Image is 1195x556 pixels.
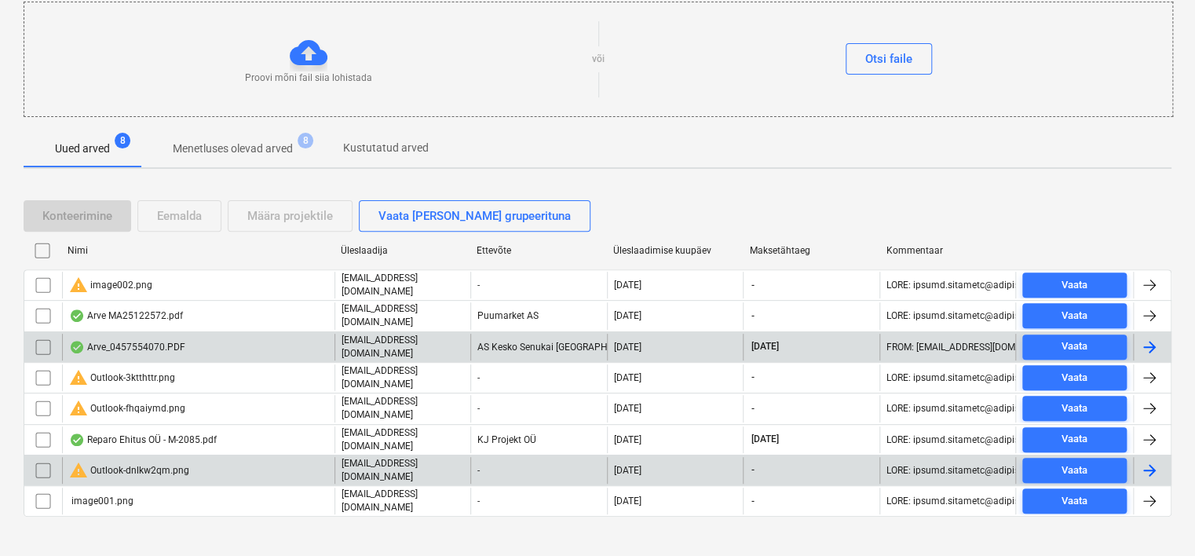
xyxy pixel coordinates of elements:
[614,372,641,383] div: [DATE]
[69,276,152,294] div: image002.png
[342,457,464,484] p: [EMAIL_ADDRESS][DOMAIN_NAME]
[477,245,601,256] div: Ettevõte
[1062,400,1087,418] div: Vaata
[173,141,293,157] p: Menetluses olevad arved
[69,341,185,353] div: Arve_0457554070.PDF
[68,245,327,256] div: Nimi
[613,245,737,256] div: Üleslaadimise kuupäev
[470,334,606,360] div: AS Kesko Senukai [GEOGRAPHIC_DATA]
[69,309,85,322] div: Andmed failist loetud
[342,364,464,391] p: [EMAIL_ADDRESS][DOMAIN_NAME]
[750,340,780,353] span: [DATE]
[69,399,185,418] div: Outlook-fhqaiymd.png
[69,433,217,446] div: Reparo Ehitus OÜ - M-2085.pdf
[69,341,85,353] div: Andmed failist loetud
[750,402,756,415] span: -
[69,309,183,322] div: Arve MA25122572.pdf
[614,434,641,445] div: [DATE]
[614,403,641,414] div: [DATE]
[69,368,175,387] div: Outlook-3ktthttr.png
[614,465,641,476] div: [DATE]
[1022,335,1127,360] button: Vaata
[1022,488,1127,514] button: Vaata
[1022,273,1127,298] button: Vaata
[846,43,932,75] button: Otsi faile
[342,334,464,360] p: [EMAIL_ADDRESS][DOMAIN_NAME]
[1062,338,1087,356] div: Vaata
[614,496,641,507] div: [DATE]
[1062,276,1087,294] div: Vaata
[342,272,464,298] p: [EMAIL_ADDRESS][DOMAIN_NAME]
[69,399,88,418] span: warning
[69,461,88,480] span: warning
[69,461,189,480] div: Outlook-dnlkw2qm.png
[24,2,1173,117] div: Proovi mõni fail siia lohistadavõiOtsi faile
[298,133,313,148] span: 8
[614,280,641,291] div: [DATE]
[69,368,88,387] span: warning
[592,53,605,66] p: või
[342,302,464,329] p: [EMAIL_ADDRESS][DOMAIN_NAME]
[55,141,110,157] p: Uued arved
[750,279,756,292] span: -
[1062,307,1087,325] div: Vaata
[343,140,429,156] p: Kustutatud arved
[750,371,756,384] span: -
[470,395,606,422] div: -
[1022,303,1127,328] button: Vaata
[614,342,641,353] div: [DATE]
[340,245,464,256] div: Üleslaadija
[865,49,912,69] div: Otsi faile
[750,463,756,477] span: -
[69,433,85,446] div: Andmed failist loetud
[245,71,372,85] p: Proovi mõni fail siia lohistada
[1022,396,1127,421] button: Vaata
[69,496,133,507] div: image001.png
[470,272,606,298] div: -
[342,395,464,422] p: [EMAIL_ADDRESS][DOMAIN_NAME]
[69,276,88,294] span: warning
[1062,369,1087,387] div: Vaata
[470,426,606,453] div: KJ Projekt OÜ
[470,457,606,484] div: -
[886,245,1010,256] div: Kommentaar
[614,310,641,321] div: [DATE]
[115,133,130,148] span: 8
[1022,365,1127,390] button: Vaata
[378,206,571,226] div: Vaata [PERSON_NAME] grupeerituna
[359,200,590,232] button: Vaata [PERSON_NAME] grupeerituna
[750,433,780,446] span: [DATE]
[342,488,464,514] p: [EMAIL_ADDRESS][DOMAIN_NAME]
[1062,492,1087,510] div: Vaata
[342,426,464,453] p: [EMAIL_ADDRESS][DOMAIN_NAME]
[750,309,756,323] span: -
[470,302,606,329] div: Puumarket AS
[750,495,756,508] span: -
[1022,458,1127,483] button: Vaata
[470,364,606,391] div: -
[1062,462,1087,480] div: Vaata
[470,488,606,514] div: -
[1022,427,1127,452] button: Vaata
[1062,430,1087,448] div: Vaata
[750,245,874,256] div: Maksetähtaeg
